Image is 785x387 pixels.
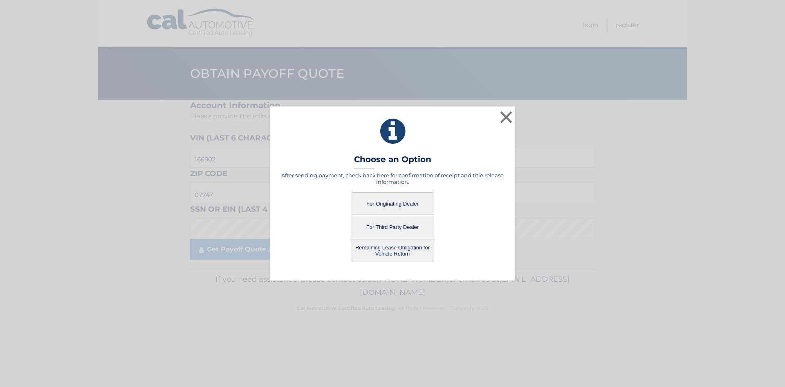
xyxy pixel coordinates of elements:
[352,240,433,262] button: Remaining Lease Obligation for Vehicle Return
[280,172,505,185] h5: After sending payment, check back here for confirmation of receipt and title release information.
[498,109,514,125] button: ×
[352,216,433,238] button: For Third Party Dealer
[352,192,433,215] button: For Originating Dealer
[354,154,431,169] h3: Choose an Option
